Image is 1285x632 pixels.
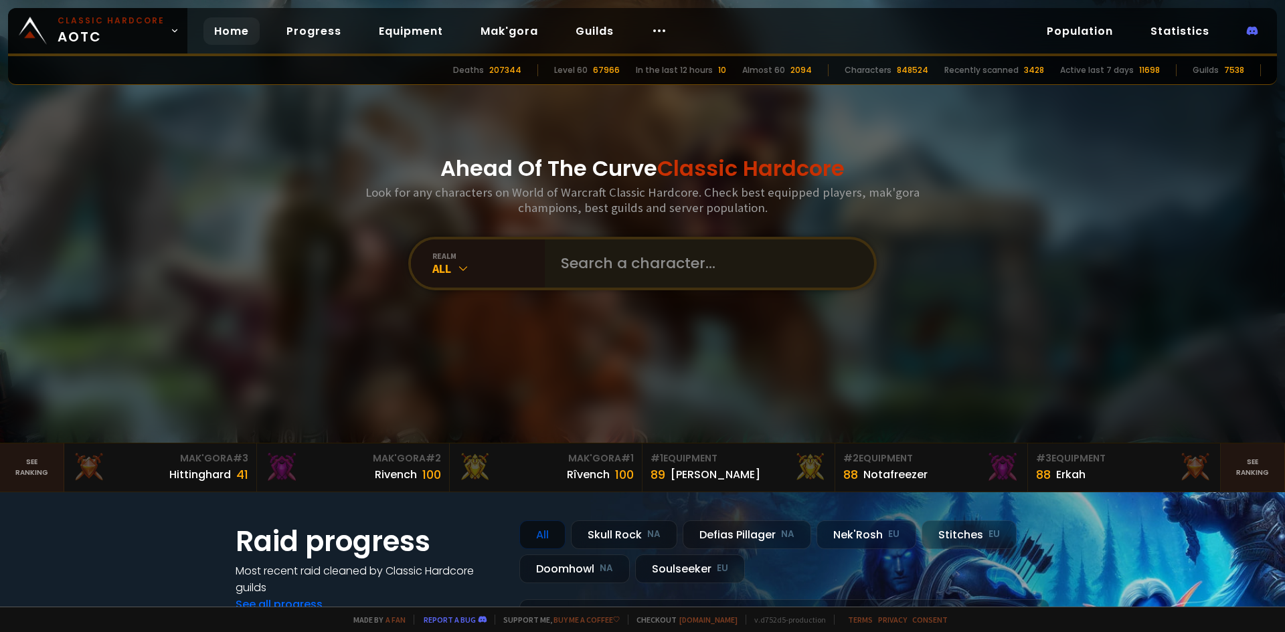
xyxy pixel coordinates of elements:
[843,451,1019,465] div: Equipment
[817,520,916,549] div: Nek'Rosh
[671,466,760,483] div: [PERSON_NAME]
[565,17,624,45] a: Guilds
[628,615,738,625] span: Checkout
[236,465,248,484] div: 41
[1140,17,1220,45] a: Statistics
[897,64,928,76] div: 848524
[718,64,726,76] div: 10
[635,554,745,583] div: Soulseeker
[1139,64,1160,76] div: 11698
[58,15,165,27] small: Classic Hardcore
[519,554,630,583] div: Doomhowl
[651,451,827,465] div: Equipment
[440,152,845,185] h1: Ahead Of The Curve
[426,451,441,465] span: # 2
[1036,17,1124,45] a: Population
[265,451,441,465] div: Mak'Gora
[385,615,406,625] a: a fan
[912,615,948,625] a: Consent
[233,451,248,465] span: # 3
[1193,64,1219,76] div: Guilds
[888,528,899,541] small: EU
[863,466,928,483] div: Notafreezer
[519,520,566,549] div: All
[236,597,323,612] a: See all progress
[1221,443,1285,492] a: Seeranking
[781,528,794,541] small: NA
[432,261,545,276] div: All
[72,451,248,465] div: Mak'Gora
[432,251,545,261] div: realm
[236,562,503,596] h4: Most recent raid cleaned by Classic Hardcore guilds
[368,17,454,45] a: Equipment
[1056,466,1086,483] div: Erkah
[615,465,634,484] div: 100
[742,64,785,76] div: Almost 60
[651,465,665,484] div: 89
[657,153,845,183] span: Classic Hardcore
[375,466,417,483] div: Rivench
[450,443,642,492] a: Mak'Gora#1Rîvench100
[593,64,620,76] div: 67966
[922,520,1017,549] div: Stitches
[600,562,613,575] small: NA
[495,615,620,625] span: Support me,
[1024,64,1044,76] div: 3428
[458,451,634,465] div: Mak'Gora
[843,465,858,484] div: 88
[64,443,257,492] a: Mak'Gora#3Hittinghard41
[8,8,187,54] a: Classic HardcoreAOTC
[848,615,873,625] a: Terms
[843,451,859,465] span: # 2
[169,466,231,483] div: Hittinghard
[553,615,620,625] a: Buy me a coffee
[360,185,925,215] h3: Look for any characters on World of Warcraft Classic Hardcore. Check best equipped players, mak'g...
[878,615,907,625] a: Privacy
[276,17,352,45] a: Progress
[470,17,549,45] a: Mak'gora
[1036,451,1212,465] div: Equipment
[845,64,891,76] div: Characters
[58,15,165,47] span: AOTC
[453,64,484,76] div: Deaths
[835,443,1028,492] a: #2Equipment88Notafreezer
[554,64,588,76] div: Level 60
[1060,64,1134,76] div: Active last 7 days
[345,615,406,625] span: Made by
[989,528,1000,541] small: EU
[790,64,812,76] div: 2094
[489,64,521,76] div: 207344
[1224,64,1244,76] div: 7538
[642,443,835,492] a: #1Equipment89[PERSON_NAME]
[1028,443,1221,492] a: #3Equipment88Erkah
[1036,451,1051,465] span: # 3
[553,239,858,288] input: Search a character...
[746,615,826,625] span: v. d752d5 - production
[571,520,677,549] div: Skull Rock
[651,451,663,465] span: # 1
[717,562,728,575] small: EU
[567,466,610,483] div: Rîvench
[647,528,661,541] small: NA
[621,451,634,465] span: # 1
[636,64,713,76] div: In the last 12 hours
[257,443,450,492] a: Mak'Gora#2Rivench100
[203,17,260,45] a: Home
[236,520,503,562] h1: Raid progress
[679,615,738,625] a: [DOMAIN_NAME]
[424,615,476,625] a: Report a bug
[422,465,441,484] div: 100
[683,520,811,549] div: Defias Pillager
[944,64,1019,76] div: Recently scanned
[1036,465,1051,484] div: 88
